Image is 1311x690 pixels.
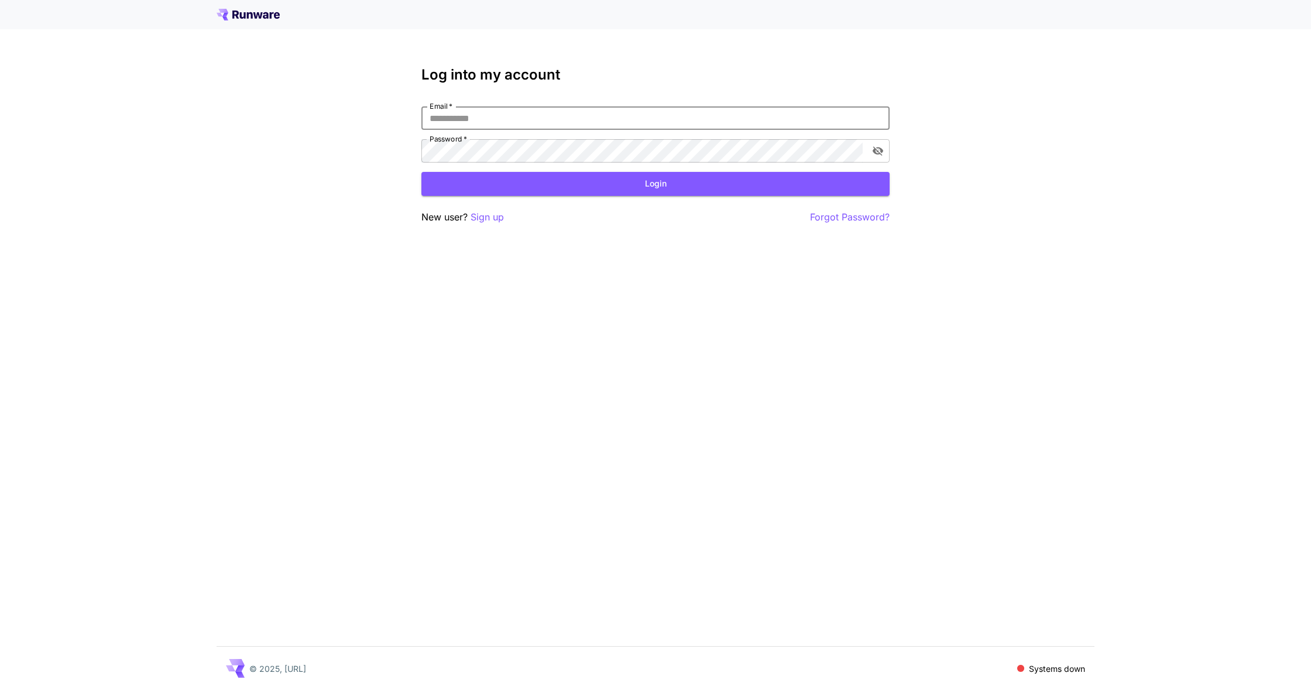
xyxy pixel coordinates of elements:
label: Password [430,134,467,144]
label: Email [430,101,452,111]
button: Forgot Password? [810,210,890,225]
p: New user? [421,210,504,225]
p: © 2025, [URL] [249,663,306,675]
p: Systems down [1029,663,1085,675]
button: Login [421,172,890,196]
button: toggle password visibility [867,140,888,161]
h3: Log into my account [421,67,890,83]
button: Sign up [471,210,504,225]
